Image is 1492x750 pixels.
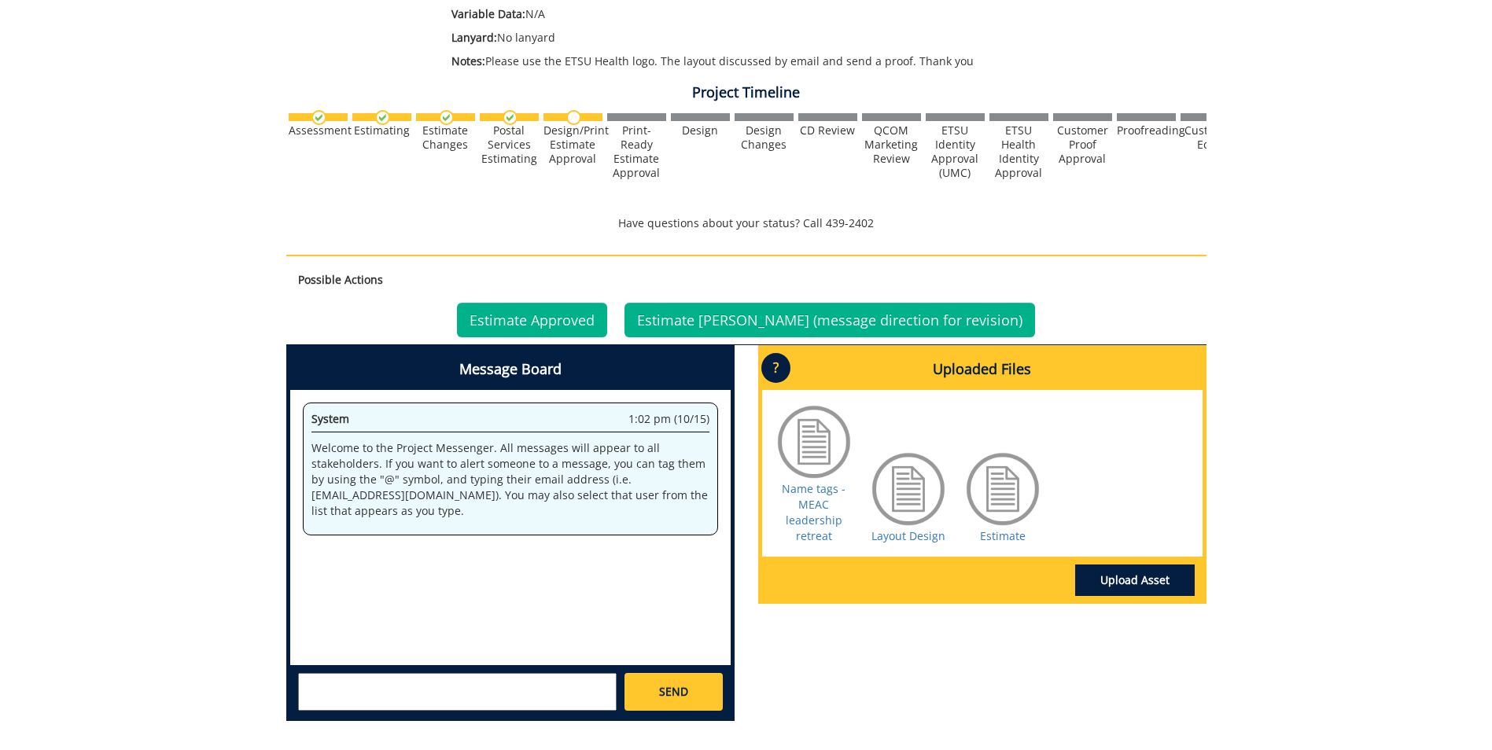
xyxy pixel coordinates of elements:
img: checkmark [375,110,390,125]
img: checkmark [503,110,518,125]
span: 1:02 pm (10/15) [628,411,709,427]
span: System [311,411,349,426]
a: Layout Design [871,528,945,543]
div: Proofreading [1117,123,1176,138]
div: Assessment [289,123,348,138]
div: CD Review [798,123,857,138]
span: SEND [659,684,688,700]
h4: Uploaded Files [762,349,1203,390]
div: Postal Services Estimating [480,123,539,166]
a: Estimate [980,528,1026,543]
img: checkmark [311,110,326,125]
textarea: messageToSend [298,673,617,711]
a: Name tags - MEAC leadership retreat [782,481,845,543]
div: ETSU Health Identity Approval [989,123,1048,180]
div: Design Changes [735,123,794,152]
span: Variable Data: [451,6,525,21]
p: N/A [451,6,1067,22]
div: Print-Ready Estimate Approval [607,123,666,180]
p: Welcome to the Project Messenger. All messages will appear to all stakeholders. If you want to al... [311,440,709,519]
div: Estimating [352,123,411,138]
span: Notes: [451,53,485,68]
div: Customer Proof Approval [1053,123,1112,166]
img: checkmark [439,110,454,125]
img: no [566,110,581,125]
span: Lanyard: [451,30,497,45]
div: Design/Print Estimate Approval [543,123,602,166]
h4: Message Board [290,349,731,390]
a: SEND [624,673,722,711]
a: Estimate Approved [457,303,607,337]
div: Customer Edits [1181,123,1240,152]
div: QCOM Marketing Review [862,123,921,166]
p: ? [761,353,790,383]
p: Have questions about your status? Call 439-2402 [286,215,1206,231]
div: ETSU Identity Approval (UMC) [926,123,985,180]
div: Estimate Changes [416,123,475,152]
p: Please use the ETSU Health logo. The layout discussed by email and send a proof. Thank you [451,53,1067,69]
a: Estimate [PERSON_NAME] (message direction for revision) [624,303,1035,337]
strong: Possible Actions [298,272,383,287]
div: Design [671,123,730,138]
p: No lanyard [451,30,1067,46]
a: Upload Asset [1075,564,1195,596]
h4: Project Timeline [286,85,1206,101]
